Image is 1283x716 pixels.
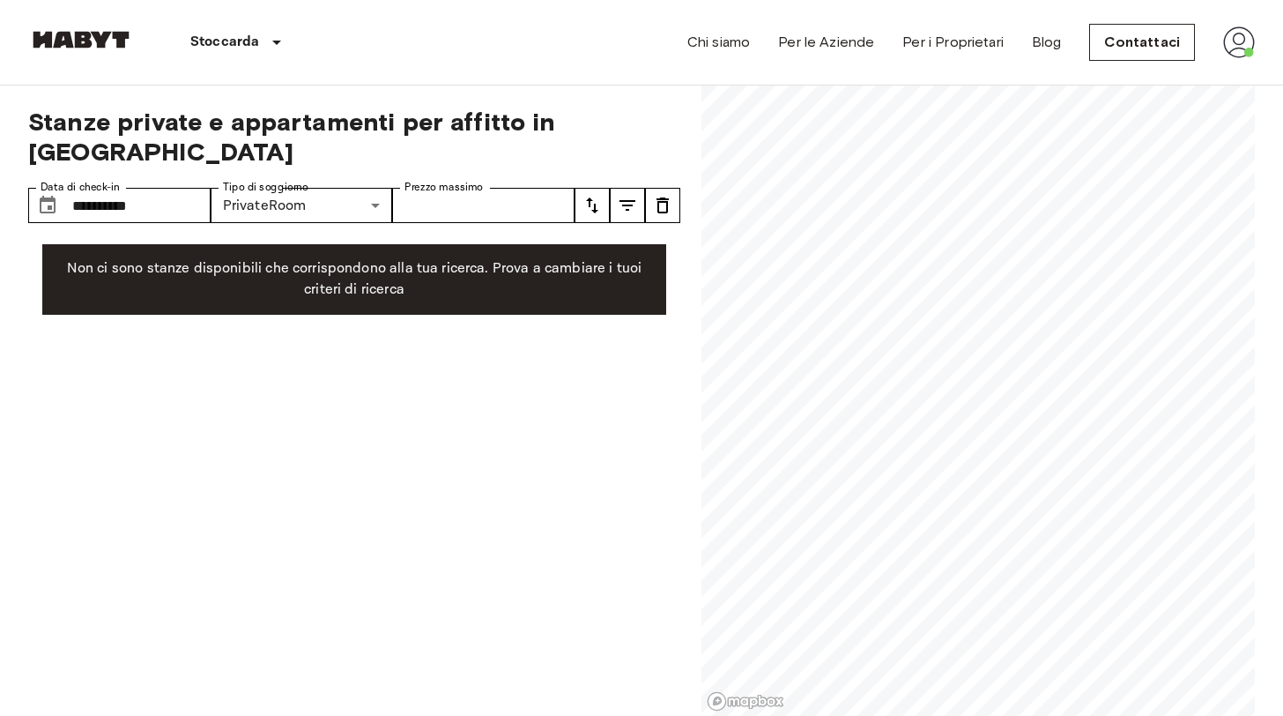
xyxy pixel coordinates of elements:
[56,258,652,301] p: Non ci sono stanze disponibili che corrispondono alla tua ricerca. Prova a cambiare i tuoi criter...
[778,32,874,53] a: Per le Aziende
[28,107,680,167] span: Stanze private e appartamenti per affitto in [GEOGRAPHIC_DATA]
[223,180,308,195] label: Tipo di soggiorno
[190,32,259,53] p: Stoccarda
[1223,26,1255,58] img: avatar
[707,691,784,712] a: Mapbox logo
[902,32,1004,53] a: Per i Proprietari
[1089,24,1195,61] a: Contattaci
[41,180,120,195] label: Data di check-in
[645,188,680,223] button: tune
[610,188,645,223] button: tune
[211,188,393,223] div: PrivateRoom
[28,31,134,48] img: Habyt
[1032,32,1062,53] a: Blog
[687,32,750,53] a: Chi siamo
[30,188,65,223] button: Choose date, selected date is 1 Oct 2025
[404,180,483,195] label: Prezzo massimo
[575,188,610,223] button: tune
